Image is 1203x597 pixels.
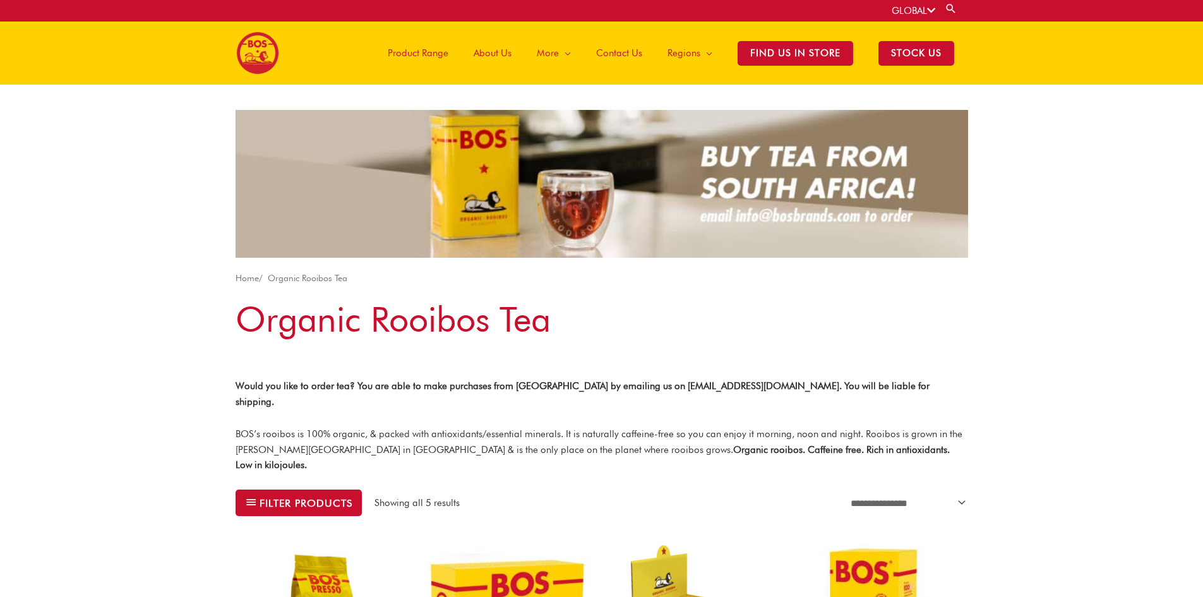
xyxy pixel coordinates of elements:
[375,21,461,85] a: Product Range
[366,21,967,85] nav: Site Navigation
[945,3,957,15] a: Search button
[667,34,700,72] span: Regions
[236,426,968,473] p: BOS’s rooibos is 100% organic, & packed with antioxidants/essential minerals. It is naturally caf...
[374,496,460,510] p: Showing all 5 results
[474,34,512,72] span: About Us
[655,21,725,85] a: Regions
[236,490,362,516] button: Filter products
[236,295,968,344] h1: Organic Rooibos Tea
[878,41,954,66] span: STOCK US
[843,491,968,516] select: Shop order
[892,5,935,16] a: GLOBAL
[537,34,559,72] span: More
[388,34,448,72] span: Product Range
[584,21,655,85] a: Contact Us
[725,21,866,85] a: Find Us in Store
[236,380,930,407] strong: Would you like to order tea? You are able to make purchases from [GEOGRAPHIC_DATA] by emailing us...
[866,21,967,85] a: STOCK US
[461,21,524,85] a: About Us
[236,32,279,75] img: BOS logo finals-200px
[260,498,352,508] span: Filter products
[596,34,642,72] span: Contact Us
[236,270,968,286] nav: Breadcrumb
[738,41,853,66] span: Find Us in Store
[236,273,259,283] a: Home
[524,21,584,85] a: More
